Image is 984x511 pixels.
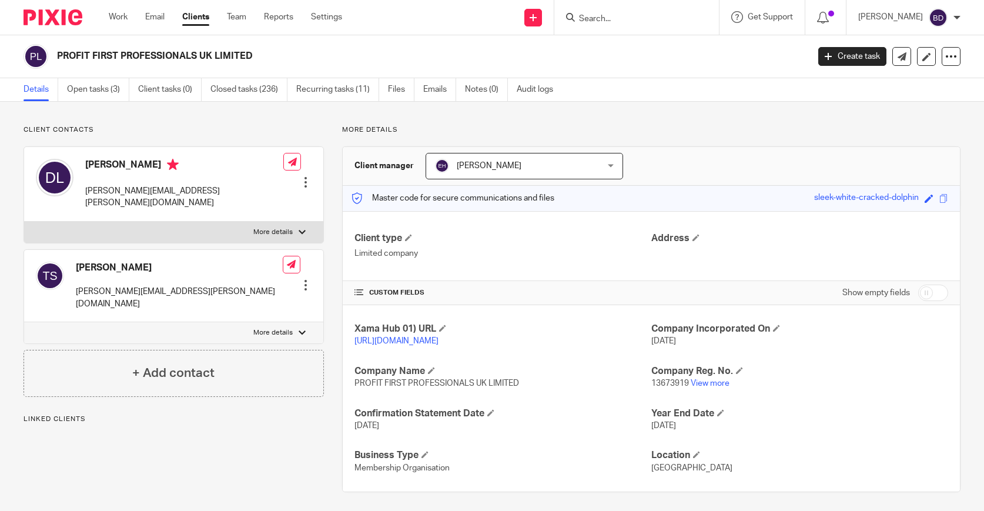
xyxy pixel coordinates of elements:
h4: [PERSON_NAME] [76,262,283,274]
label: Show empty fields [842,287,910,299]
p: More details [342,125,960,135]
p: [PERSON_NAME][EMAIL_ADDRESS][PERSON_NAME][DOMAIN_NAME] [85,185,283,209]
span: Get Support [748,13,793,21]
img: svg%3E [435,159,449,173]
a: Closed tasks (236) [210,78,287,101]
h4: Location [651,449,948,462]
img: Pixie [24,9,82,25]
h4: Company Reg. No. [651,365,948,378]
h4: Client type [354,232,651,245]
h4: Xama Hub 01) URL [354,323,651,335]
a: Email [145,11,165,23]
a: Team [227,11,246,23]
p: Client contacts [24,125,324,135]
h4: Company Incorporated On [651,323,948,335]
img: svg%3E [36,159,73,196]
p: [PERSON_NAME] [858,11,923,23]
p: Limited company [354,248,651,259]
span: [PERSON_NAME] [457,162,521,170]
a: Settings [311,11,342,23]
h4: Year End Date [651,408,948,420]
span: [DATE] [354,422,379,430]
img: svg%3E [36,262,64,290]
span: [DATE] [651,337,676,345]
a: View more [691,379,729,388]
a: Files [388,78,414,101]
h4: Confirmation Statement Date [354,408,651,420]
span: PROFIT FIRST PROFESSIONALS UK LIMITED [354,379,519,388]
h4: Company Name [354,365,651,378]
a: Emails [423,78,456,101]
span: [DATE] [651,422,676,430]
a: Open tasks (3) [67,78,129,101]
h4: Address [651,232,948,245]
a: Create task [818,47,886,66]
a: Work [109,11,128,23]
p: Linked clients [24,415,324,424]
p: More details [253,328,293,338]
div: sleek-white-cracked-dolphin [814,192,919,205]
h2: PROFIT FIRST PROFESSIONALS UK LIMITED [57,50,652,62]
a: Notes (0) [465,78,508,101]
a: Reports [264,11,293,23]
p: [PERSON_NAME][EMAIL_ADDRESS][PERSON_NAME][DOMAIN_NAME] [76,286,283,310]
img: svg%3E [24,44,48,69]
p: Master code for secure communications and files [352,192,554,204]
i: Primary [167,159,179,171]
a: Details [24,78,58,101]
h4: CUSTOM FIELDS [354,288,651,298]
span: Membership Organisation [354,464,450,472]
p: More details [253,228,293,237]
h3: Client manager [354,160,414,172]
img: svg%3E [929,8,948,27]
a: Recurring tasks (11) [296,78,379,101]
h4: Business Type [354,449,651,462]
a: [URL][DOMAIN_NAME] [354,337,439,345]
a: Client tasks (0) [138,78,202,101]
a: Audit logs [517,78,562,101]
a: Clients [182,11,209,23]
input: Search [578,14,684,25]
h4: [PERSON_NAME] [85,159,283,173]
span: [GEOGRAPHIC_DATA] [651,464,732,472]
h4: + Add contact [132,364,215,382]
span: 13673919 [651,379,689,388]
